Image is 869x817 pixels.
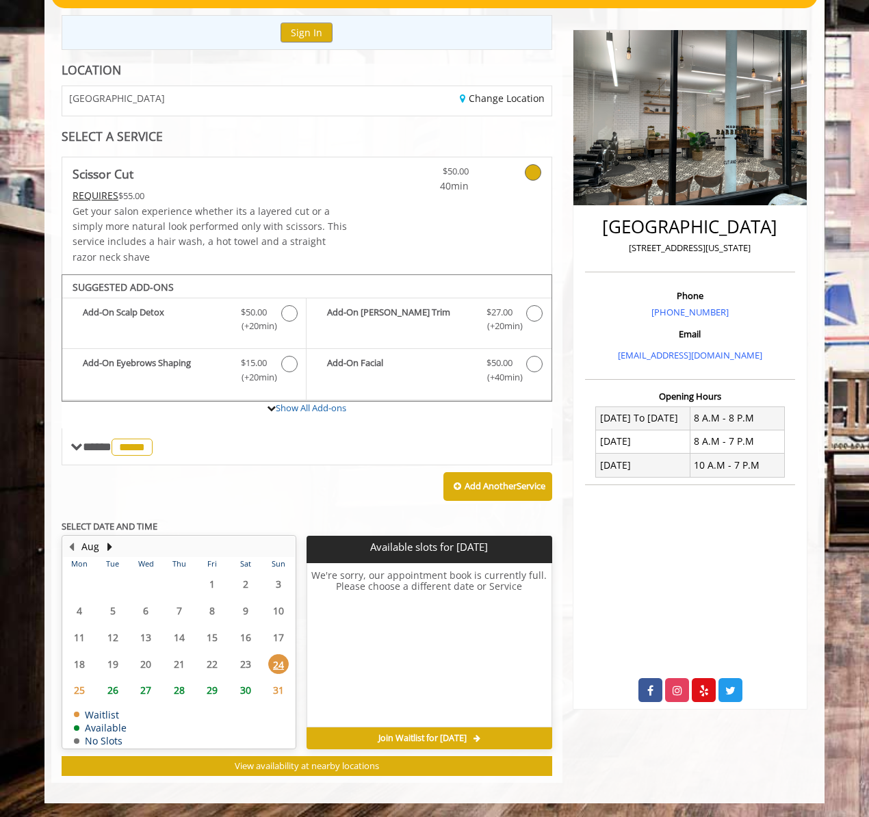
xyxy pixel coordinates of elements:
[73,204,348,265] p: Get your salon experience whether its a layered cut or a simply more natural look performed only ...
[62,756,552,776] button: View availability at nearby locations
[313,305,544,337] label: Add-On Beard Trim
[196,677,229,704] td: Select day29
[162,677,195,704] td: Select day28
[307,570,551,722] h6: We're sorry, our appointment book is currently full. Please choose a different date or Service
[388,157,469,194] a: $50.00
[162,557,195,571] th: Thu
[229,677,261,704] td: Select day30
[262,651,296,677] td: Select day24
[235,680,256,700] span: 30
[73,164,133,183] b: Scissor Cut
[69,356,299,388] label: Add-On Eyebrows Shaping
[327,356,472,385] b: Add-On Facial
[262,557,296,571] th: Sun
[69,305,299,337] label: Add-On Scalp Detox
[487,356,513,370] span: $50.00
[596,406,690,430] td: [DATE] To [DATE]
[73,188,348,203] div: $55.00
[276,402,346,414] a: Show All Add-ons
[268,654,289,674] span: 24
[196,557,229,571] th: Fri
[73,281,174,294] b: SUGGESTED ADD-ONS
[281,23,333,42] button: Sign In
[312,541,546,553] p: Available slots for [DATE]
[63,677,96,704] td: Select day25
[69,93,165,103] span: [GEOGRAPHIC_DATA]
[596,430,690,453] td: [DATE]
[74,736,127,746] td: No Slots
[62,520,157,532] b: SELECT DATE AND TIME
[690,454,784,477] td: 10 A.M - 7 P.M
[690,430,784,453] td: 8 A.M - 7 P.M
[103,680,123,700] span: 26
[596,454,690,477] td: [DATE]
[618,349,762,361] a: [EMAIL_ADDRESS][DOMAIN_NAME]
[268,680,289,700] span: 31
[479,370,519,385] span: (+40min )
[83,356,227,385] b: Add-On Eyebrows Shaping
[129,677,162,704] td: Select day27
[202,680,222,700] span: 29
[129,557,162,571] th: Wed
[327,305,472,334] b: Add-On [PERSON_NAME] Trim
[241,305,267,320] span: $50.00
[74,723,127,733] td: Available
[588,291,792,300] h3: Phone
[585,391,795,401] h3: Opening Hours
[83,305,227,334] b: Add-On Scalp Detox
[241,356,267,370] span: $15.00
[96,677,129,704] td: Select day26
[74,710,127,720] td: Waitlist
[651,306,729,318] a: [PHONE_NUMBER]
[465,480,545,492] b: Add Another Service
[487,305,513,320] span: $27.00
[378,733,467,744] span: Join Waitlist for [DATE]
[169,680,190,700] span: 28
[460,92,545,105] a: Change Location
[66,539,77,554] button: Previous Month
[96,557,129,571] th: Tue
[388,179,469,194] span: 40min
[81,539,99,554] button: Aug
[262,677,296,704] td: Select day31
[229,557,261,571] th: Sat
[234,370,274,385] span: (+20min )
[69,680,90,700] span: 25
[62,274,552,402] div: Scissor Cut Add-onS
[690,406,784,430] td: 8 A.M - 8 P.M
[62,62,121,78] b: LOCATION
[235,760,379,772] span: View availability at nearby locations
[588,329,792,339] h3: Email
[588,241,792,255] p: [STREET_ADDRESS][US_STATE]
[135,680,156,700] span: 27
[588,217,792,237] h2: [GEOGRAPHIC_DATA]
[443,472,552,501] button: Add AnotherService
[62,130,552,143] div: SELECT A SERVICE
[104,539,115,554] button: Next Month
[234,319,274,333] span: (+20min )
[63,557,96,571] th: Mon
[479,319,519,333] span: (+20min )
[313,356,544,388] label: Add-On Facial
[73,189,118,202] span: This service needs some Advance to be paid before we block your appointment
